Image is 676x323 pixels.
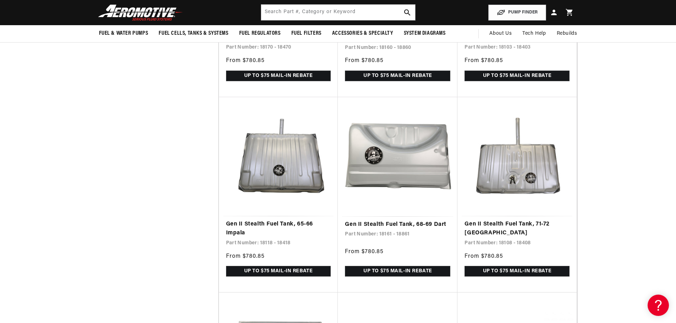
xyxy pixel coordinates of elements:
[234,25,286,42] summary: Fuel Regulators
[327,25,399,42] summary: Accessories & Specialty
[261,5,415,20] input: Search by Part Number, Category or Keyword
[94,25,154,42] summary: Fuel & Water Pumps
[399,25,451,42] summary: System Diagrams
[517,25,551,42] summary: Tech Help
[226,220,331,238] a: Gen II Stealth Fuel Tank, 65-66 Impala
[465,220,570,238] a: Gen II Stealth Fuel Tank, 71-72 [GEOGRAPHIC_DATA]
[551,25,583,42] summary: Rebuilds
[99,30,148,37] span: Fuel & Water Pumps
[286,25,327,42] summary: Fuel Filters
[404,30,446,37] span: System Diagrams
[96,4,185,21] img: Aeromotive
[291,30,321,37] span: Fuel Filters
[239,30,281,37] span: Fuel Regulators
[400,5,415,20] button: search button
[159,30,228,37] span: Fuel Cells, Tanks & Systems
[488,5,546,21] button: PUMP FINDER
[332,30,393,37] span: Accessories & Specialty
[484,25,517,42] a: About Us
[153,25,233,42] summary: Fuel Cells, Tanks & Systems
[345,220,450,229] a: Gen II Stealth Fuel Tank, 68-69 Dart
[557,30,577,38] span: Rebuilds
[489,31,512,36] span: About Us
[522,30,546,38] span: Tech Help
